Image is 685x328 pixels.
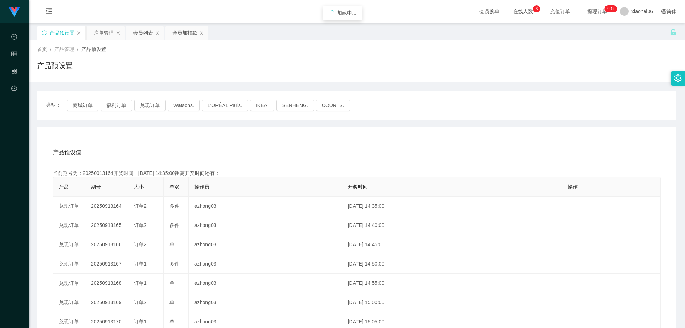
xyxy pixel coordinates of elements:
h1: 产品预设置 [37,60,73,71]
i: 图标: menu-unfold [37,0,61,23]
img: logo.9652507e.png [9,7,20,17]
span: 订单1 [134,280,147,286]
i: 图标: check-circle-o [11,31,17,45]
span: / [50,46,51,52]
td: 兑现订单 [53,197,85,216]
td: 20250913167 [85,254,128,274]
td: 兑现订单 [53,235,85,254]
span: 数据中心 [11,34,17,98]
span: 单 [169,319,174,324]
i: 图标: close [116,31,120,35]
button: L'ORÉAL Paris. [202,100,248,111]
td: azhong03 [189,254,342,274]
td: 20250913166 [85,235,128,254]
td: [DATE] 14:50:00 [342,254,562,274]
span: 充值订单 [547,9,574,14]
span: 产品管理 [11,69,17,132]
span: 订单1 [134,261,147,267]
sup: 6 [533,5,540,12]
i: 图标: setting [674,74,682,82]
div: 当前期号为：20250913164开奖时间：[DATE] 14:35:00距离开奖时间还有： [53,170,661,177]
span: 多件 [169,203,179,209]
i: 图标: global [661,9,666,14]
span: 单双 [169,184,179,190]
td: [DATE] 14:45:00 [342,235,562,254]
span: 产品 [59,184,69,190]
sup: 1184 [604,5,617,12]
a: 图标: dashboard平台首页 [11,81,17,153]
i: 图标: unlock [670,29,676,35]
i: 图标: close [199,31,204,35]
button: Watsons. [168,100,200,111]
span: 在线人数 [509,9,537,14]
td: 20250913169 [85,293,128,312]
span: 单 [169,280,174,286]
button: 兑现订单 [134,100,166,111]
td: [DATE] 14:55:00 [342,274,562,293]
p: 6 [536,5,538,12]
span: 开奖时间 [348,184,368,190]
td: azhong03 [189,274,342,293]
td: 20250913164 [85,197,128,216]
span: 提现订单 [584,9,611,14]
span: 单 [169,299,174,305]
td: [DATE] 14:40:00 [342,216,562,235]
td: azhong03 [189,293,342,312]
td: 20250913168 [85,274,128,293]
span: 多件 [169,222,179,228]
span: 产品预设值 [53,148,81,157]
span: 会员管理 [11,51,17,115]
td: azhong03 [189,216,342,235]
td: [DATE] 14:35:00 [342,197,562,216]
span: / [77,46,78,52]
td: azhong03 [189,235,342,254]
span: 首页 [37,46,47,52]
i: icon: loading [329,10,334,16]
span: 操作员 [194,184,209,190]
i: 图标: close [155,31,159,35]
span: 加载中... [337,10,356,16]
button: COURTS. [316,100,350,111]
div: 会员列表 [133,26,153,40]
span: 大小 [134,184,144,190]
div: 注单管理 [94,26,114,40]
span: 订单1 [134,319,147,324]
button: 商城订单 [67,100,98,111]
div: 产品预设置 [50,26,75,40]
span: 类型： [46,100,67,111]
span: 订单2 [134,299,147,305]
button: IKEA. [250,100,274,111]
td: 20250913165 [85,216,128,235]
span: 订单2 [134,222,147,228]
td: 兑现订单 [53,216,85,235]
span: 产品管理 [54,46,74,52]
button: SENHENG. [276,100,314,111]
span: 产品预设置 [81,46,106,52]
i: 图标: appstore-o [11,65,17,79]
span: 操作 [568,184,578,190]
span: 单 [169,242,174,247]
td: azhong03 [189,197,342,216]
td: 兑现订单 [53,293,85,312]
i: 图标: close [77,31,81,35]
td: 兑现订单 [53,254,85,274]
button: 福利订单 [101,100,132,111]
div: 会员加扣款 [172,26,197,40]
td: [DATE] 15:00:00 [342,293,562,312]
span: 订单2 [134,203,147,209]
span: 多件 [169,261,179,267]
i: 图标: sync [42,30,47,35]
span: 订单2 [134,242,147,247]
span: 期号 [91,184,101,190]
i: 图标: table [11,48,17,62]
td: 兑现订单 [53,274,85,293]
